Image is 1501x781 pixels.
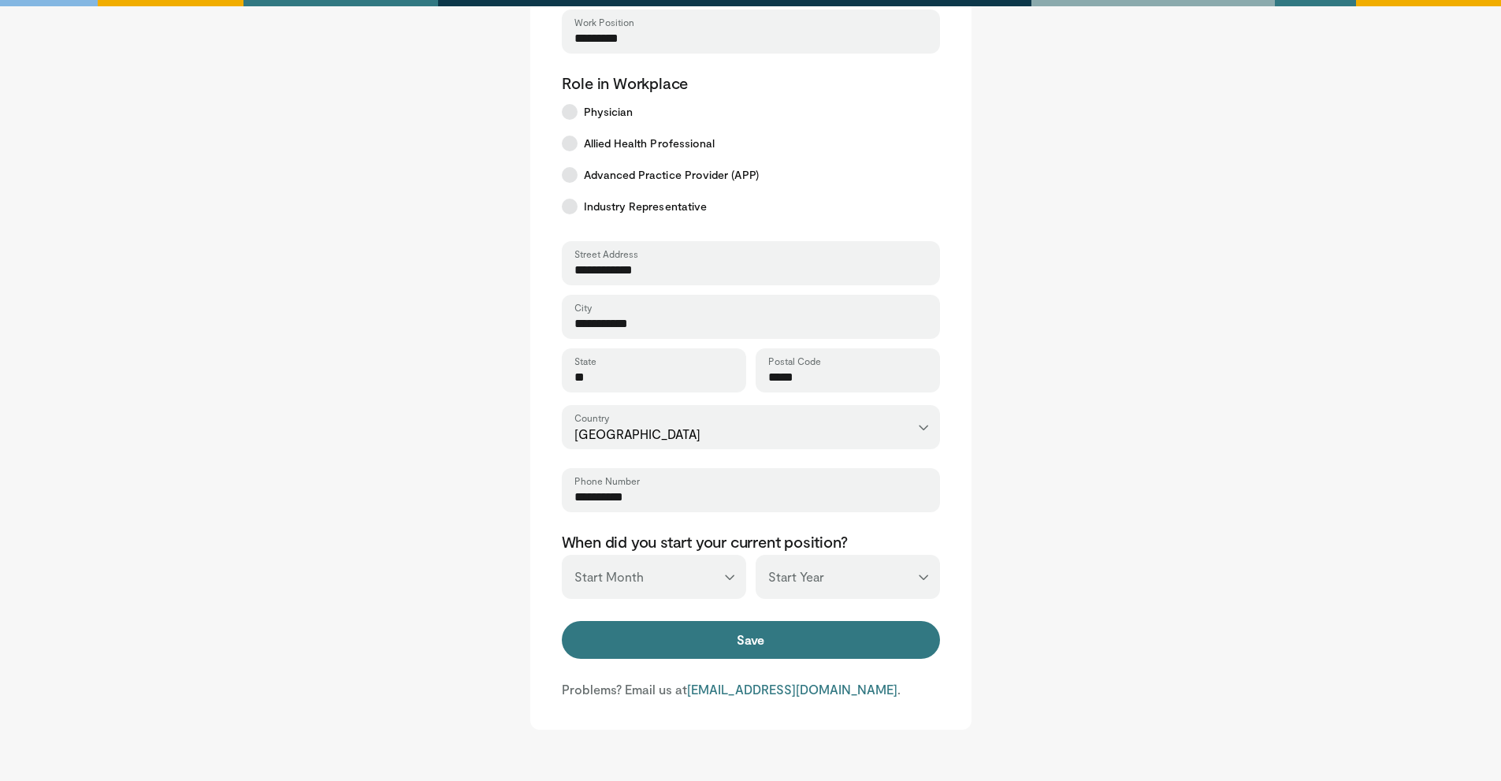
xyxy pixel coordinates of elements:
span: Physician [584,104,633,120]
label: Street Address [574,247,638,260]
a: [EMAIL_ADDRESS][DOMAIN_NAME] [687,682,897,697]
label: Phone Number [574,474,640,487]
p: When did you start your current position? [562,531,940,552]
span: Allied Health Professional [584,136,715,151]
button: Save [562,621,940,659]
label: City [574,301,592,314]
span: Industry Representative [584,199,708,214]
label: State [574,355,596,367]
p: Problems? Email us at . [562,681,940,698]
p: Role in Workplace [562,73,940,93]
label: Work Position [574,16,634,28]
span: Advanced Practice Provider (APP) [584,167,759,183]
label: Postal Code [768,355,821,367]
